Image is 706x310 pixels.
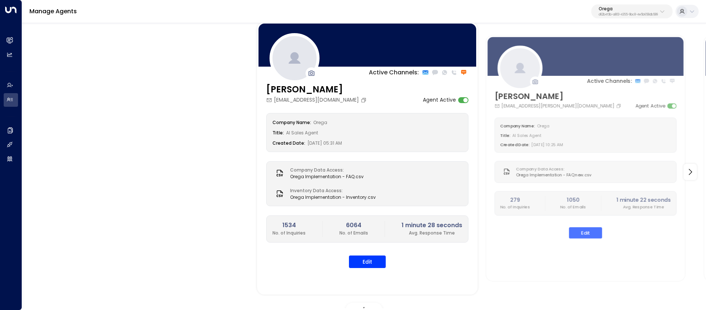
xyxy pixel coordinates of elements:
h2: 279 [500,196,530,204]
p: No. of Emails [560,204,586,210]
label: Agent Active [423,96,456,104]
label: Agent Active [635,102,665,109]
label: Company Data Access: [290,167,360,173]
h2: 1534 [272,221,306,230]
p: No. of Inquiries [272,230,306,236]
button: Edit [349,256,386,268]
span: Orega Implementation - FAQ.csv [290,173,364,180]
label: Company Data Access: [516,166,588,172]
h2: 1050 [560,196,586,204]
span: [DATE] 05:31 AM [307,140,342,146]
p: Active Channels: [369,68,419,77]
span: Orega Implementation - Inventory.csv [290,194,376,201]
h3: [PERSON_NAME] [494,91,623,102]
span: [DATE] 10:25 AM [531,142,563,147]
p: No. of Emails [339,230,368,236]
button: Copy [616,103,623,108]
span: AI Sales Agent [286,130,318,136]
div: [EMAIL_ADDRESS][PERSON_NAME][DOMAIN_NAME] [494,102,623,109]
h2: 1 minute 28 seconds [402,221,462,230]
button: Oregad62b4f3b-a803-4355-9bc8-4e5b658db589 [591,4,673,18]
p: Orega [599,7,658,11]
h2: 1 minute 22 seconds [616,196,671,204]
label: Created Date: [500,142,529,147]
span: Orega [537,123,549,129]
label: Title: [500,133,510,138]
h2: 6064 [339,221,368,230]
label: Title: [272,130,284,136]
div: [EMAIL_ADDRESS][DOMAIN_NAME] [266,96,368,104]
label: Company Name: [500,123,535,129]
label: Company Name: [272,119,311,126]
span: AI Sales Agent [512,133,541,138]
p: Active Channels: [587,77,632,85]
a: Manage Agents [29,7,77,15]
span: Orega [313,119,327,126]
span: Orega Implementation - FAQ new.csv [516,172,591,178]
p: Avg. Response Time [616,204,671,210]
label: Created Date: [272,140,305,146]
h3: [PERSON_NAME] [266,83,368,96]
label: Inventory Data Access: [290,187,372,194]
p: Avg. Response Time [402,230,462,236]
p: No. of Inquiries [500,204,530,210]
button: Copy [361,97,368,103]
button: Edit [569,227,602,239]
p: d62b4f3b-a803-4355-9bc8-4e5b658db589 [599,13,658,16]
